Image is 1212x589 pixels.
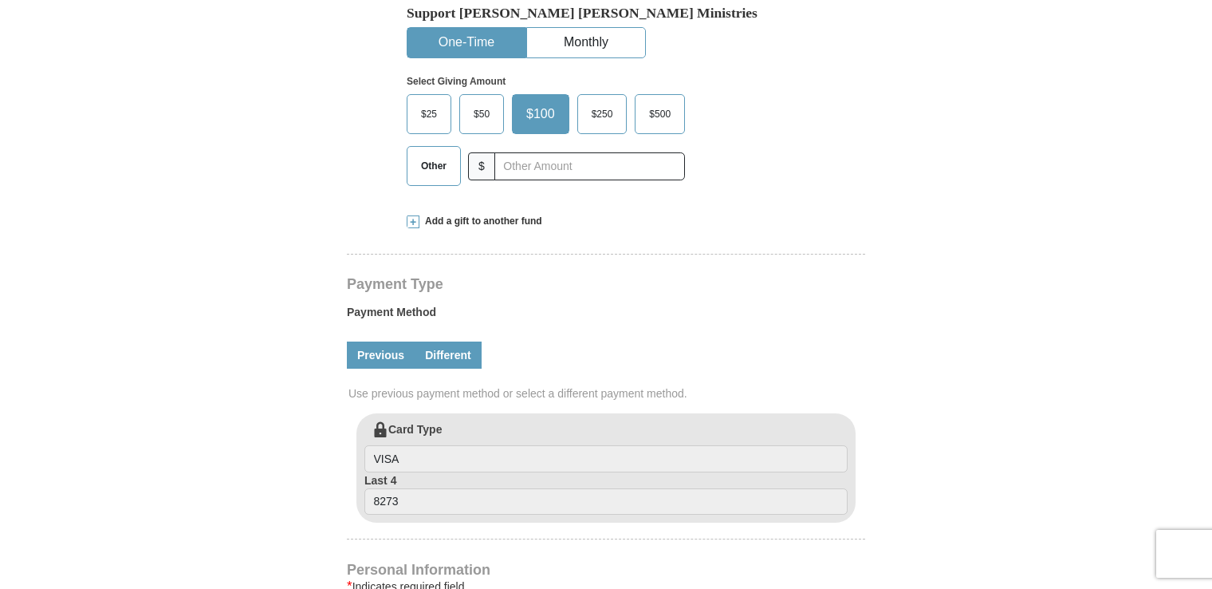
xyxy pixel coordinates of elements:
[584,102,621,126] span: $250
[518,102,563,126] span: $100
[413,154,454,178] span: Other
[364,472,848,516] label: Last 4
[466,102,498,126] span: $50
[347,342,415,369] a: Previous
[415,342,482,369] a: Different
[419,215,542,228] span: Add a gift to another fund
[347,278,865,291] h4: Payment Type
[527,28,645,57] button: Monthly
[468,152,495,180] span: $
[364,488,848,516] input: Last 4
[348,385,867,401] span: Use previous payment method or select a different payment method.
[347,304,865,328] label: Payment Method
[641,102,679,126] span: $500
[413,102,445,126] span: $25
[364,421,848,472] label: Card Type
[407,76,506,87] strong: Select Giving Amount
[494,152,685,180] input: Other Amount
[364,445,848,472] input: Card Type
[347,563,865,576] h4: Personal Information
[407,5,805,22] h5: Support [PERSON_NAME] [PERSON_NAME] Ministries
[407,28,525,57] button: One-Time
